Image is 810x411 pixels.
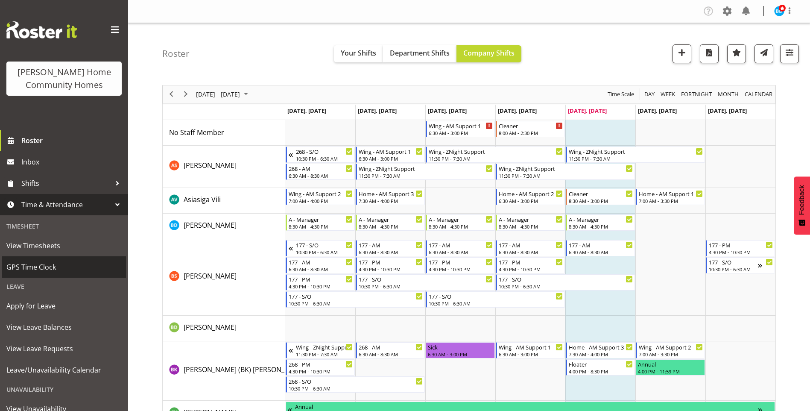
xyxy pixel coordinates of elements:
div: Barbara Dunlop"s event - A - Manager Begin From Wednesday, August 13, 2025 at 8:30:00 AM GMT+12:0... [426,214,495,231]
div: 6:30 AM - 8:30 AM [499,249,563,255]
div: 268 - PM [289,360,353,368]
div: 4:00 PM - 11:59 PM [638,368,703,375]
div: 4:30 PM - 10:30 PM [289,283,353,290]
span: Fortnight [680,89,713,100]
div: Arshdeep Singh"s event - 268 - AM Begin From Monday, August 11, 2025 at 6:30:00 AM GMT+12:00 Ends... [286,164,355,180]
div: A - Manager [429,215,493,223]
span: Leave/Unavailability Calendar [6,364,122,376]
div: Wing - ZNight Support [296,343,353,351]
div: 4:30 PM - 10:30 PM [289,368,353,375]
a: Leave/Unavailability Calendar [2,359,126,381]
div: 268 - S/O [289,377,423,385]
div: Floater [569,360,633,368]
div: 8:00 AM - 2:30 PM [499,129,563,136]
div: Brijesh (BK) Kachhadiya"s event - Home - AM Support 3 Begin From Friday, August 15, 2025 at 7:30:... [566,342,635,358]
div: Brijesh (BK) Kachhadiya"s event - Annual Begin From Saturday, August 16, 2025 at 4:00:00 PM GMT+1... [636,359,705,376]
td: Barbara Dunlop resource [163,214,285,239]
a: GPS Time Clock [2,256,126,278]
div: 11:30 PM - 7:30 AM [429,155,563,162]
a: Apply for Leave [2,295,126,317]
button: Next [180,89,192,100]
td: Brijesh (BK) Kachhadiya resource [163,341,285,401]
div: 8:30 AM - 3:00 PM [569,197,633,204]
a: [PERSON_NAME] [184,271,237,281]
div: Billie Sothern"s event - 177 - PM Begin From Monday, August 11, 2025 at 4:30:00 PM GMT+12:00 Ends... [286,274,355,291]
div: 177 - PM [499,258,563,266]
span: [DATE] - [DATE] [195,89,241,100]
div: Billie Sothern"s event - 177 - PM Begin From Tuesday, August 12, 2025 at 4:30:00 PM GMT+12:00 End... [356,257,425,273]
button: August 2025 [195,89,252,100]
div: 8:30 AM - 4:30 PM [289,223,353,230]
td: Billie-Rose Dunlop resource [163,316,285,341]
div: A - Manager [289,215,353,223]
div: Cleaner [569,189,633,198]
span: Feedback [798,185,806,215]
div: Billie Sothern"s event - 177 - AM Begin From Thursday, August 14, 2025 at 6:30:00 AM GMT+12:00 En... [496,240,565,256]
img: barbara-dunlop8515.jpg [774,6,784,16]
div: previous period [164,85,178,103]
div: Arshdeep Singh"s event - Wing - ZNight Support Begin From Thursday, August 14, 2025 at 11:30:00 P... [496,164,635,180]
div: Billie Sothern"s event - 177 - S/O Begin From Monday, August 11, 2025 at 10:30:00 PM GMT+12:00 En... [286,291,425,308]
div: A - Manager [359,215,423,223]
span: Day [643,89,655,100]
span: Inbox [21,156,124,168]
div: 7:00 AM - 4:00 PM [289,197,353,204]
span: Week [660,89,676,100]
div: Arshdeep Singh"s event - Wing - ZNight Support Begin From Tuesday, August 12, 2025 at 11:30:00 PM... [356,164,495,180]
div: Asiasiga Vili"s event - Cleaner Begin From Friday, August 15, 2025 at 8:30:00 AM GMT+12:00 Ends A... [566,189,635,205]
span: View Timesheets [6,239,122,252]
div: 6:30 AM - 8:30 AM [289,172,353,179]
span: No Staff Member [169,128,224,137]
div: 6:30 AM - 3:00 PM [359,155,423,162]
button: Timeline Month [716,89,740,100]
div: Wing - AM Support 2 [289,189,353,198]
span: Your Shifts [341,48,376,58]
div: Asiasiga Vili"s event - Home - AM Support 1 Begin From Saturday, August 16, 2025 at 7:00:00 AM GM... [636,189,705,205]
button: Add a new shift [673,44,691,63]
div: 10:30 PM - 6:30 AM [359,283,493,290]
div: Barbara Dunlop"s event - A - Manager Begin From Tuesday, August 12, 2025 at 8:30:00 AM GMT+12:00 ... [356,214,425,231]
div: Unavailability [2,381,126,398]
div: Wing - AM Support 2 [639,343,703,351]
div: Wing - AM Support 1 [499,343,563,351]
div: Brijesh (BK) Kachhadiya"s event - 268 - PM Begin From Monday, August 11, 2025 at 4:30:00 PM GMT+1... [286,359,355,376]
span: [PERSON_NAME] (BK) [PERSON_NAME] [184,365,306,374]
div: Cleaner [499,121,563,130]
button: Month [743,89,774,100]
div: Asiasiga Vili"s event - Wing - AM Support 2 Begin From Monday, August 11, 2025 at 7:00:00 AM GMT+... [286,189,355,205]
div: 4:30 PM - 10:30 PM [709,249,773,255]
td: Asiasiga Vili resource [163,188,285,214]
button: Your Shifts [334,45,383,62]
div: Billie Sothern"s event - 177 - AM Begin From Wednesday, August 13, 2025 at 6:30:00 AM GMT+12:00 E... [426,240,495,256]
a: View Leave Requests [2,338,126,359]
div: Wing - ZNight Support [359,164,493,173]
a: [PERSON_NAME] [184,160,237,170]
div: 268 - AM [359,343,423,351]
span: Company Shifts [463,48,515,58]
div: A - Manager [499,215,563,223]
div: 10:30 PM - 6:30 AM [499,283,633,290]
h4: Roster [162,49,190,59]
div: 177 - PM [709,241,773,249]
div: 4:00 PM - 8:30 PM [569,368,633,375]
td: Billie Sothern resource [163,239,285,316]
div: 8:30 AM - 4:30 PM [569,223,633,230]
button: Department Shifts [383,45,456,62]
div: Asiasiga Vili"s event - Home - AM Support 2 Begin From Thursday, August 14, 2025 at 6:30:00 AM GM... [496,189,565,205]
div: Wing - ZNight Support [569,147,703,156]
div: Billie Sothern"s event - 177 - AM Begin From Friday, August 15, 2025 at 6:30:00 AM GMT+12:00 Ends... [566,240,635,256]
div: [PERSON_NAME] Home Community Homes [15,66,113,91]
span: [DATE], [DATE] [708,107,747,114]
div: Billie Sothern"s event - 177 - S/O Begin From Sunday, August 10, 2025 at 10:30:00 PM GMT+12:00 En... [286,240,355,256]
a: No Staff Member [169,127,224,138]
div: 177 - AM [499,241,563,249]
button: Previous [166,89,177,100]
div: Brijesh (BK) Kachhadiya"s event - Wing - ZNight Support Begin From Sunday, August 10, 2025 at 11:... [286,342,355,358]
div: 177 - AM [569,241,633,249]
div: Leave [2,278,126,295]
div: 11:30 PM - 7:30 AM [359,172,493,179]
div: Barbara Dunlop"s event - A - Manager Begin From Friday, August 15, 2025 at 8:30:00 AM GMT+12:00 E... [566,214,635,231]
button: Timeline Day [643,89,656,100]
div: 8:30 AM - 4:30 PM [359,223,423,230]
div: 10:30 PM - 6:30 AM [289,385,423,392]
